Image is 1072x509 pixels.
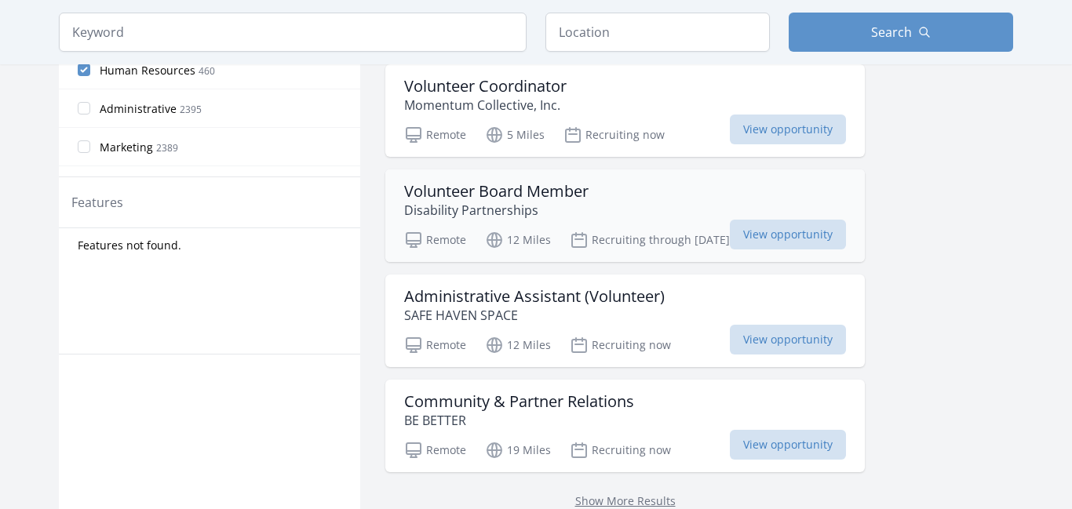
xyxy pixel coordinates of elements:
[730,115,846,144] span: View opportunity
[199,64,215,78] span: 460
[100,140,153,155] span: Marketing
[385,169,865,262] a: Volunteer Board Member Disability Partnerships Remote 12 Miles Recruiting through [DATE] View opp...
[404,125,466,144] p: Remote
[789,13,1013,52] button: Search
[385,274,865,367] a: Administrative Assistant (Volunteer) SAFE HAVEN SPACE Remote 12 Miles Recruiting now View opportu...
[404,392,634,411] h3: Community & Partner Relations
[485,336,551,354] p: 12 Miles
[575,493,676,508] a: Show More Results
[563,125,665,144] p: Recruiting now
[730,325,846,354] span: View opportunity
[404,287,665,306] h3: Administrative Assistant (Volunteer)
[485,231,551,249] p: 12 Miles
[100,101,177,117] span: Administrative
[78,238,181,253] span: Features not found.
[385,380,865,472] a: Community & Partner Relations BE BETTER Remote 19 Miles Recruiting now View opportunity
[404,231,466,249] p: Remote
[570,336,671,354] p: Recruiting now
[404,77,567,96] h3: Volunteer Coordinator
[730,220,846,249] span: View opportunity
[570,231,730,249] p: Recruiting through [DATE]
[78,102,90,115] input: Administrative 2395
[78,64,90,76] input: Human Resources 460
[485,125,545,144] p: 5 Miles
[545,13,770,52] input: Location
[404,441,466,460] p: Remote
[404,96,567,115] p: Momentum Collective, Inc.
[570,441,671,460] p: Recruiting now
[59,13,527,52] input: Keyword
[730,430,846,460] span: View opportunity
[71,193,123,212] legend: Features
[404,201,589,220] p: Disability Partnerships
[871,23,912,42] span: Search
[156,141,178,155] span: 2389
[485,441,551,460] p: 19 Miles
[404,182,589,201] h3: Volunteer Board Member
[404,411,634,430] p: BE BETTER
[385,64,865,157] a: Volunteer Coordinator Momentum Collective, Inc. Remote 5 Miles Recruiting now View opportunity
[78,140,90,153] input: Marketing 2389
[404,306,665,325] p: SAFE HAVEN SPACE
[404,336,466,354] p: Remote
[180,103,202,116] span: 2395
[100,63,195,78] span: Human Resources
